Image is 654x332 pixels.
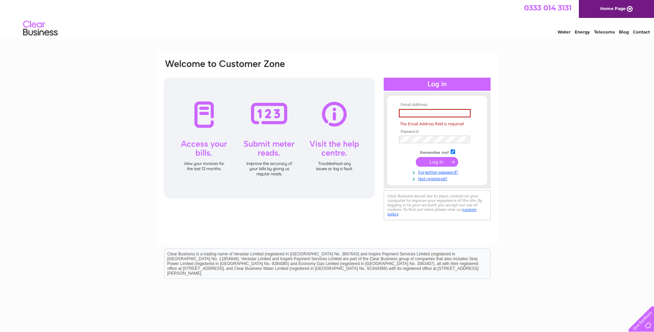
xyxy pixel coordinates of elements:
img: logo.png [23,18,58,39]
div: Clear Business would like to place cookies on your computer to improve your experience of the sit... [384,190,491,220]
a: 0333 014 3131 [524,3,572,12]
a: Not registered? [399,175,477,182]
th: Email Address: [397,102,477,107]
a: cookies policy [388,207,476,216]
a: Contact [633,29,650,35]
td: Remember me? [397,148,477,155]
a: Telecoms [594,29,615,35]
div: Clear Business is a trading name of Verastar Limited (registered in [GEOGRAPHIC_DATA] No. 3667643... [164,4,490,33]
a: Energy [575,29,590,35]
a: Water [557,29,571,35]
th: Password: [397,129,477,134]
a: Blog [619,29,629,35]
span: The Email Address field is required [400,121,464,126]
input: Submit [416,157,458,167]
a: Forgotten password? [399,168,477,175]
